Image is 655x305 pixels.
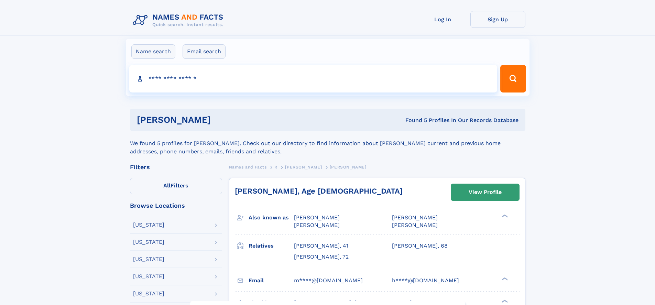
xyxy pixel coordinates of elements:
div: We found 5 profiles for [PERSON_NAME]. Check out our directory to find information about [PERSON_... [130,131,525,156]
span: [PERSON_NAME] [294,214,340,221]
span: [PERSON_NAME] [392,222,438,228]
span: All [163,182,171,189]
div: ❯ [500,214,508,218]
a: Sign Up [470,11,525,28]
a: R [274,163,277,171]
a: [PERSON_NAME], Age [DEMOGRAPHIC_DATA] [235,187,403,195]
div: Filters [130,164,222,170]
h3: Also known as [249,212,294,224]
label: Name search [131,44,175,59]
span: [PERSON_NAME] [294,222,340,228]
div: ❯ [500,276,508,281]
div: [US_STATE] [133,291,164,296]
span: R [274,165,277,170]
a: [PERSON_NAME] [285,163,322,171]
label: Email search [183,44,226,59]
a: [PERSON_NAME], 41 [294,242,348,250]
label: Filters [130,178,222,194]
img: Logo Names and Facts [130,11,229,30]
a: [PERSON_NAME], 72 [294,253,349,261]
span: [PERSON_NAME] [285,165,322,170]
a: Names and Facts [229,163,267,171]
div: [US_STATE] [133,222,164,228]
h3: Email [249,275,294,286]
div: View Profile [469,184,502,200]
div: Found 5 Profiles In Our Records Database [308,117,518,124]
input: search input [129,65,498,92]
a: [PERSON_NAME], 68 [392,242,448,250]
a: Log In [415,11,470,28]
span: [PERSON_NAME] [392,214,438,221]
div: [US_STATE] [133,274,164,279]
button: Search Button [500,65,526,92]
h1: [PERSON_NAME] [137,116,308,124]
span: [PERSON_NAME] [330,165,367,170]
h3: Relatives [249,240,294,252]
a: View Profile [451,184,519,200]
div: Browse Locations [130,203,222,209]
div: [US_STATE] [133,257,164,262]
div: [US_STATE] [133,239,164,245]
div: ❯ [500,299,508,303]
